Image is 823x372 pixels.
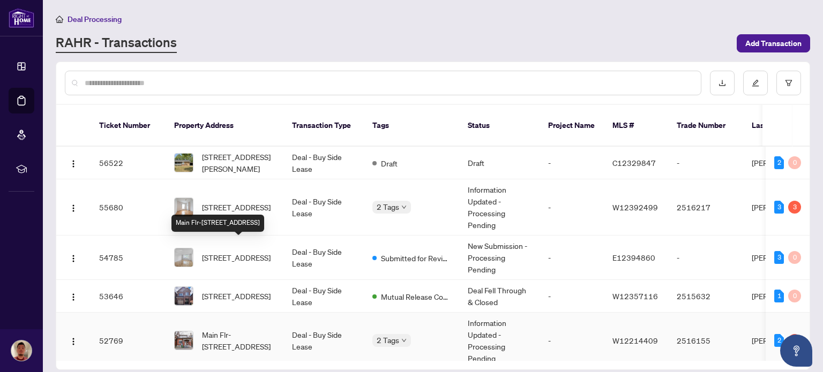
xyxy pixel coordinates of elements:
td: New Submission - Processing Pending [459,236,540,280]
div: 0 [788,251,801,264]
div: 0 [788,156,801,169]
button: Logo [65,199,82,216]
span: C12329847 [612,158,656,168]
td: Deal Fell Through & Closed [459,280,540,313]
td: Deal - Buy Side Lease [283,236,364,280]
th: Project Name [540,105,604,147]
td: - [540,179,604,236]
td: 54785 [91,236,166,280]
div: 2 [774,334,784,347]
span: Add Transaction [745,35,802,52]
td: 2516217 [668,179,743,236]
img: thumbnail-img [175,198,193,216]
span: [STREET_ADDRESS] [202,201,271,213]
span: [STREET_ADDRESS][PERSON_NAME] [202,151,275,174]
button: Logo [65,287,82,305]
div: 1 [774,290,784,302]
div: 4 [788,334,801,347]
th: Tags [364,105,459,147]
span: E12394860 [612,253,655,262]
button: Logo [65,249,82,266]
span: Submitted for Review [381,252,451,264]
span: home [56,16,63,23]
img: thumbnail-img [175,154,193,172]
span: 2 Tags [377,201,399,213]
td: - [668,147,743,179]
img: thumbnail-img [175,248,193,267]
th: Status [459,105,540,147]
td: 52769 [91,313,166,369]
td: Deal - Buy Side Lease [283,313,364,369]
td: Deal - Buy Side Lease [283,280,364,313]
span: down [401,204,407,210]
span: 2 Tags [377,334,399,346]
span: W12392499 [612,202,658,212]
span: [STREET_ADDRESS] [202,252,271,263]
span: Deal Processing [68,14,122,24]
th: Transaction Type [283,105,364,147]
img: thumbnail-img [175,287,193,305]
span: download [719,79,726,87]
img: logo [9,8,34,28]
td: - [540,236,604,280]
img: Logo [69,254,78,263]
th: Ticket Number [91,105,166,147]
img: Logo [69,160,78,168]
td: Information Updated - Processing Pending [459,179,540,236]
td: 56522 [91,147,166,179]
img: Logo [69,293,78,301]
th: Trade Number [668,105,743,147]
a: RAHR - Transactions [56,34,177,53]
td: Deal - Buy Side Lease [283,147,364,179]
div: 3 [774,251,784,264]
button: Logo [65,154,82,171]
th: MLS # [604,105,668,147]
td: Information Updated - Processing Pending [459,313,540,369]
img: Logo [69,204,78,212]
button: Logo [65,332,82,349]
img: Logo [69,337,78,346]
span: W12214409 [612,336,658,345]
td: - [668,236,743,280]
div: 3 [774,201,784,214]
button: download [710,71,735,95]
div: 3 [788,201,801,214]
span: Draft [381,157,398,169]
button: edit [743,71,768,95]
span: edit [752,79,759,87]
span: Main Flr-[STREET_ADDRESS] [202,329,275,352]
td: 53646 [91,280,166,313]
span: W12357116 [612,291,658,301]
td: - [540,280,604,313]
td: 2516155 [668,313,743,369]
img: Profile Icon [11,340,32,361]
td: Draft [459,147,540,179]
span: filter [785,79,792,87]
div: 0 [788,290,801,302]
div: 2 [774,156,784,169]
td: 55680 [91,179,166,236]
td: - [540,313,604,369]
button: Open asap [780,335,812,367]
img: thumbnail-img [175,331,193,350]
div: Main Flr-[STREET_ADDRESS] [171,215,264,232]
td: 2515632 [668,280,743,313]
td: - [540,147,604,179]
button: filter [776,71,801,95]
span: Mutual Release Completed [381,291,451,302]
button: Add Transaction [737,34,810,52]
span: [STREET_ADDRESS] [202,290,271,302]
td: Deal - Buy Side Lease [283,179,364,236]
span: down [401,338,407,343]
th: Property Address [166,105,283,147]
